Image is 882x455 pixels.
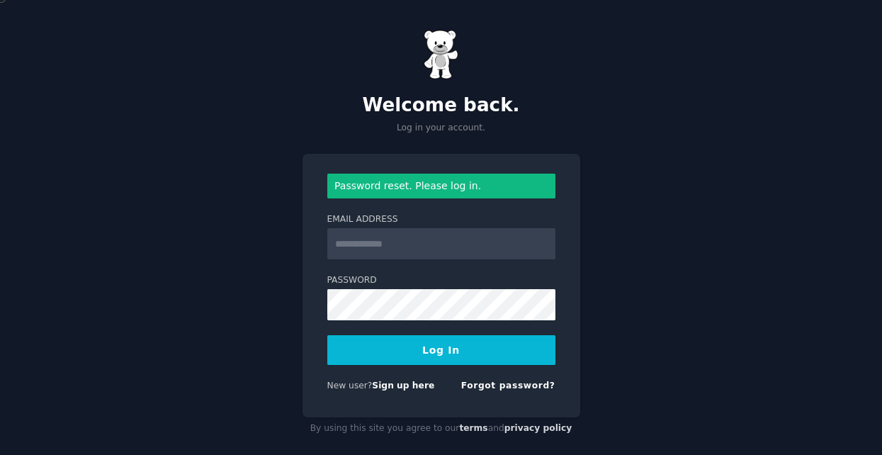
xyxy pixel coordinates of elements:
[327,174,555,198] div: Password reset. Please log in.
[327,335,555,365] button: Log In
[461,381,555,391] a: Forgot password?
[303,122,580,135] p: Log in your account.
[504,423,572,433] a: privacy policy
[424,30,459,79] img: Gummy Bear
[327,213,555,226] label: Email Address
[327,381,373,391] span: New user?
[459,423,487,433] a: terms
[372,381,434,391] a: Sign up here
[303,94,580,117] h2: Welcome back.
[327,274,555,287] label: Password
[303,417,580,440] div: By using this site you agree to our and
